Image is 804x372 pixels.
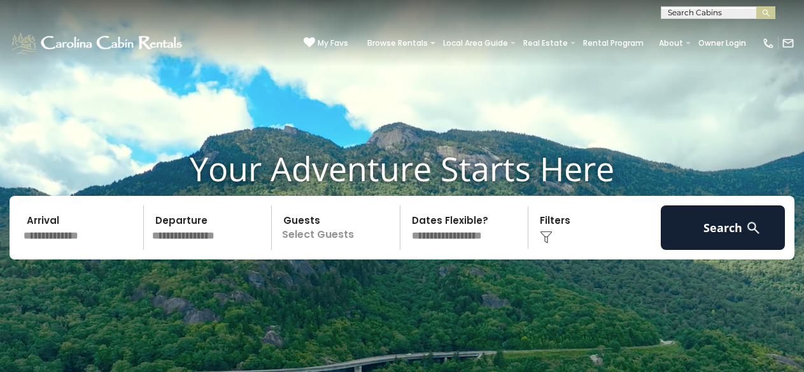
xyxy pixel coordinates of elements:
[745,220,761,236] img: search-regular-white.png
[661,205,786,250] button: Search
[692,34,752,52] a: Owner Login
[318,38,348,49] span: My Favs
[276,205,400,250] p: Select Guests
[762,37,775,50] img: phone-regular-white.png
[10,149,794,188] h1: Your Adventure Starts Here
[577,34,650,52] a: Rental Program
[437,34,514,52] a: Local Area Guide
[652,34,689,52] a: About
[540,231,553,244] img: filter--v1.png
[361,34,434,52] a: Browse Rentals
[304,37,348,50] a: My Favs
[10,31,186,56] img: White-1-1-2.png
[517,34,574,52] a: Real Estate
[782,37,794,50] img: mail-regular-white.png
